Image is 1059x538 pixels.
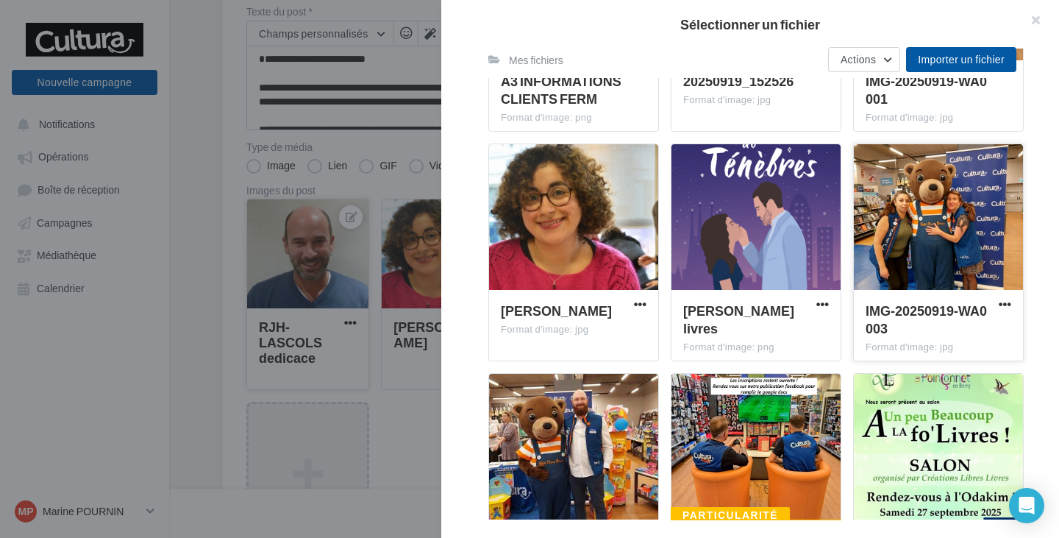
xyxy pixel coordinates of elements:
[683,302,794,336] span: olivia gloux livres
[683,73,794,89] span: 20250919_152526
[906,47,1016,72] button: Importer un fichier
[683,93,829,107] div: Format d'image: jpg
[501,302,612,319] span: olivia gloux
[501,111,646,124] div: Format d'image: png
[918,53,1005,66] span: Importer un fichier
[501,323,646,336] div: Format d'image: jpg
[828,47,900,72] button: Actions
[866,341,1011,354] div: Format d'image: jpg
[841,53,876,66] span: Actions
[683,341,829,354] div: Format d'image: png
[866,302,987,336] span: IMG-20250919-WA0003
[509,53,563,68] div: Mes fichiers
[465,18,1035,31] h2: Sélectionner un fichier
[866,111,1011,124] div: Format d'image: jpg
[671,507,790,523] div: Particularité
[1009,488,1044,523] div: Open Intercom Messenger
